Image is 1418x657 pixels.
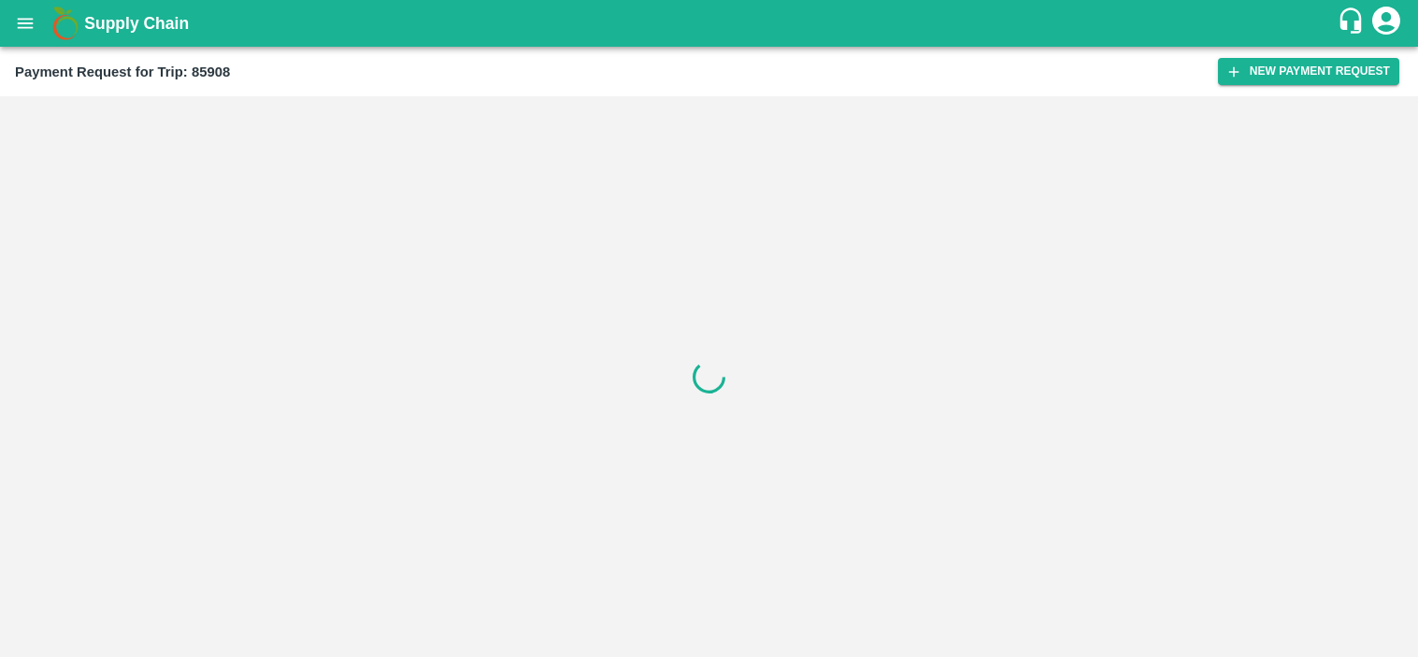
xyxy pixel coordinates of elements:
a: Supply Chain [84,10,1337,36]
div: account of current user [1369,4,1403,43]
b: Supply Chain [84,14,189,33]
b: Payment Request for Trip: 85908 [15,64,230,79]
img: logo [47,5,84,42]
button: New Payment Request [1218,58,1399,85]
button: open drawer [4,2,47,45]
div: customer-support [1337,7,1369,40]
